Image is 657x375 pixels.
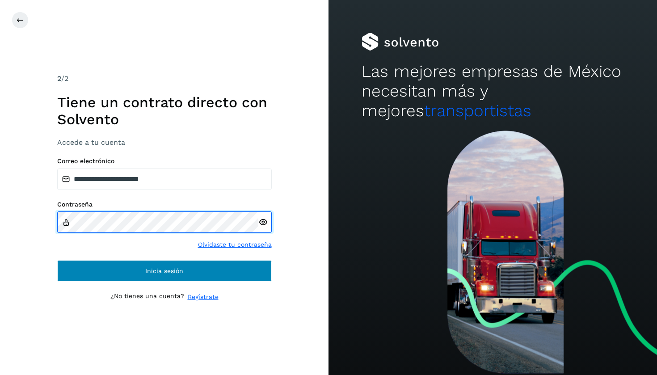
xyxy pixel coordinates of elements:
button: Inicia sesión [57,260,272,282]
div: /2 [57,73,272,84]
a: Regístrate [188,292,219,302]
h2: Las mejores empresas de México necesitan más y mejores [362,62,624,121]
h1: Tiene un contrato directo con Solvento [57,94,272,128]
span: Inicia sesión [145,268,183,274]
h3: Accede a tu cuenta [57,138,272,147]
a: Olvidaste tu contraseña [198,240,272,249]
span: 2 [57,74,61,83]
span: transportistas [424,101,531,120]
label: Contraseña [57,201,272,208]
label: Correo electrónico [57,157,272,165]
p: ¿No tienes una cuenta? [110,292,184,302]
